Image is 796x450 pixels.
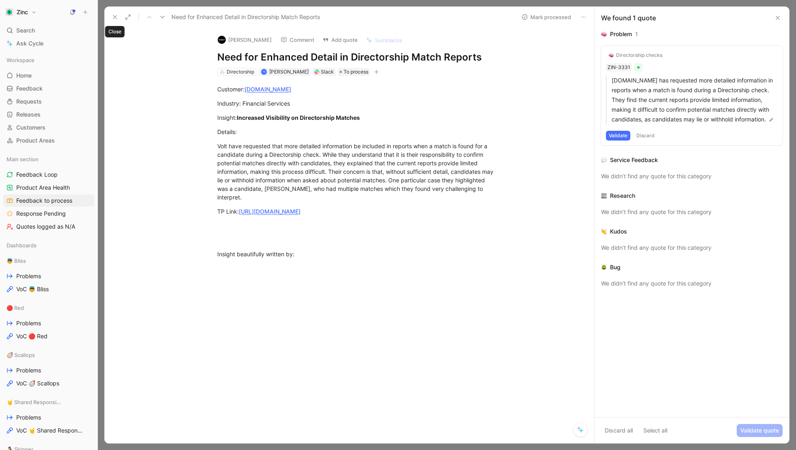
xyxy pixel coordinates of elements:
[635,29,638,39] div: 1
[3,349,94,361] div: 🦪 Scallops
[3,169,94,181] a: Feedback Loop
[3,95,94,108] a: Requests
[612,76,778,124] p: [DOMAIN_NAME] has requested more detailed information in reports when a match is found during a D...
[218,36,226,44] img: logo
[321,68,334,76] div: Slack
[16,123,45,132] span: Customers
[217,142,498,201] div: Volt have requested that more detailed information be included in reports when a match is found f...
[768,117,774,123] img: pen.svg
[610,155,658,165] div: Service Feedback
[269,69,309,75] span: [PERSON_NAME]
[616,52,662,58] div: Directorship checks
[16,332,48,340] span: VoC 🔴 Red
[237,114,360,121] strong: Increased Visibility on Directorship Matches
[3,255,94,295] div: 👼 BlissProblemsVoC 👼 Bliss
[16,413,41,422] span: Problems
[217,51,498,64] h1: Need for Enhanced Detail in Directorship Match Reports
[3,208,94,220] a: Response Pending
[601,207,783,217] div: We didn’t find any quote for this category
[3,239,94,251] div: Dashboards
[217,128,498,136] div: Details:
[3,153,94,233] div: Main sectionFeedback LoopProduct Area HealthFeedback to processResponse PendingQuotes logged as N/A
[239,208,301,215] a: [URL][DOMAIN_NAME]
[16,366,41,374] span: Problems
[3,182,94,194] a: Product Area Health
[6,56,35,64] span: Workspace
[601,264,607,270] img: 🪲
[737,424,783,437] button: Validate quote
[601,13,656,23] div: We found 1 quote
[601,193,607,199] img: 📰
[3,221,94,233] a: Quotes logged as N/A
[6,257,26,265] span: 👼 Bliss
[610,29,632,39] div: Problem
[3,396,94,437] div: 🤘 Shared ResponsibilityProblemsVoC 🤘 Shared Responsibility
[3,396,94,408] div: 🤘 Shared Responsibility
[16,110,41,119] span: Releases
[518,11,575,23] button: Mark processed
[606,50,665,60] button: 🧠Directorship checks
[3,239,94,254] div: Dashboards
[3,37,94,50] a: Ask Cycle
[3,6,39,18] button: ZincZinc
[3,195,94,207] a: Feedback to process
[375,37,402,44] span: Summarize
[3,302,94,342] div: 🔴 RedProblemsVoC 🔴 Red
[16,171,58,179] span: Feedback Loop
[3,424,94,437] a: VoC 🤘 Shared Responsibility
[3,54,94,66] div: Workspace
[640,424,671,437] button: Select all
[16,319,41,327] span: Problems
[3,377,94,389] a: VoC 🦪 Scallops
[3,69,94,82] a: Home
[610,262,621,272] div: Bug
[6,155,39,163] span: Main section
[6,351,35,359] span: 🦪 Scallops
[601,424,636,437] button: Discard all
[601,229,607,234] img: 👏
[217,250,498,258] div: Insight beautifully written by:
[3,108,94,121] a: Releases
[3,364,94,376] a: Problems
[16,136,55,145] span: Product Areas
[610,191,635,201] div: Research
[3,134,94,147] a: Product Areas
[601,157,607,163] img: 💬
[610,227,627,236] div: Kudos
[16,272,41,280] span: Problems
[3,255,94,267] div: 👼 Bliss
[338,68,370,76] div: To process
[171,12,320,22] span: Need for Enhanced Detail in Directorship Match Reports
[362,35,406,46] button: Summarize
[262,69,266,74] div: N
[3,411,94,424] a: Problems
[217,99,498,108] div: Industry: Financial Services
[3,349,94,389] div: 🦪 ScallopsProblemsVoC 🦪 Scallops
[319,34,361,45] button: Add quote
[6,241,37,249] span: Dashboards
[16,197,72,205] span: Feedback to process
[601,279,783,288] div: We didn’t find any quote for this category
[105,26,125,37] div: Close
[601,243,783,253] div: We didn’t find any quote for this category
[16,97,42,106] span: Requests
[3,270,94,282] a: Problems
[3,330,94,342] a: VoC 🔴 Red
[601,171,783,181] div: We didn’t find any quote for this category
[344,68,368,76] span: To process
[3,153,94,165] div: Main section
[6,304,24,312] span: 🔴 Red
[17,9,28,16] h1: Zinc
[16,184,70,192] span: Product Area Health
[16,223,75,231] span: Quotes logged as N/A
[244,86,291,93] a: [DOMAIN_NAME]
[3,283,94,295] a: VoC 👼 Bliss
[3,302,94,314] div: 🔴 Red
[601,31,607,37] img: 🧠
[214,34,275,46] button: logo[PERSON_NAME]
[606,131,630,141] button: Validate
[16,285,49,293] span: VoC 👼 Bliss
[6,398,62,406] span: 🤘 Shared Responsibility
[16,210,66,218] span: Response Pending
[16,379,59,387] span: VoC 🦪 Scallops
